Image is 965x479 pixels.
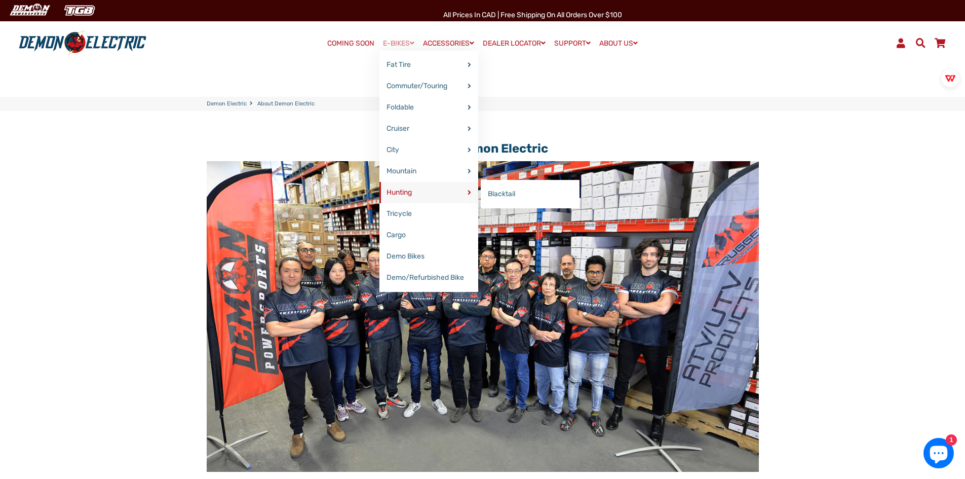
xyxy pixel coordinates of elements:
[379,161,478,182] a: Mountain
[207,100,247,108] a: Demon Electric
[479,36,549,51] a: DEALER LOCATOR
[443,11,622,19] span: All Prices in CAD | Free shipping on all orders over $100
[324,36,378,51] a: COMING SOON
[920,438,957,471] inbox-online-store-chat: Shopify online store chat
[15,30,150,56] img: Demon Electric logo
[207,141,759,156] h1: About Demon Electric
[419,36,478,51] a: ACCESSORIES
[379,97,478,118] a: Foldable
[551,36,594,51] a: SUPPORT
[379,118,478,139] a: Cruiser
[379,267,478,288] a: Demo/Refurbished Bike
[59,2,100,19] img: TGB Canada
[379,246,478,267] a: Demo Bikes
[379,36,418,51] a: E-BIKES
[379,225,478,246] a: Cargo
[5,2,54,19] img: Demon Electric
[379,54,478,76] a: Fat Tire
[379,203,478,225] a: Tricycle
[379,182,478,203] a: Hunting
[596,36,641,51] a: ABOUT US
[379,139,478,161] a: City
[257,100,315,108] span: About Demon Electric
[481,183,580,205] a: Blacktail
[379,76,478,97] a: Commuter/Touring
